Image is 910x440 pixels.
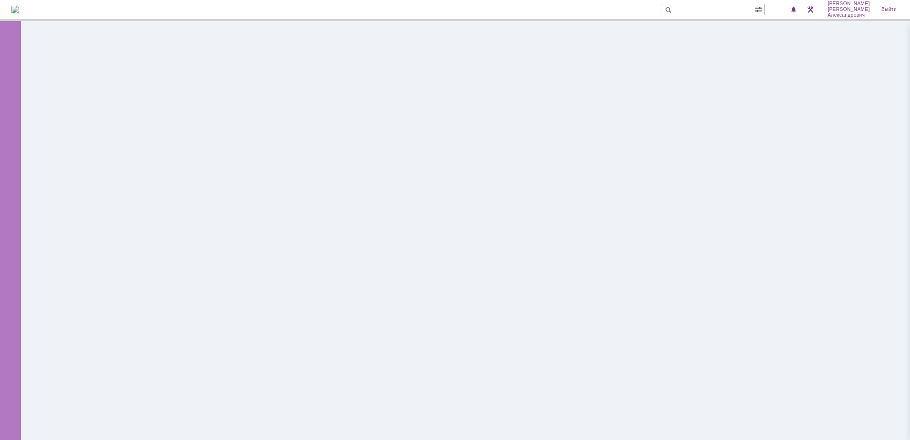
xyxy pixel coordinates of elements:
[755,4,764,13] span: Расширенный поиск
[828,1,870,7] span: [PERSON_NAME]
[11,6,19,13] img: logo
[11,6,19,13] a: Перейти на домашнюю страницу
[828,12,870,18] span: Александрович
[828,7,870,12] span: [PERSON_NAME]
[805,4,816,15] a: Перейти в интерфейс администратора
